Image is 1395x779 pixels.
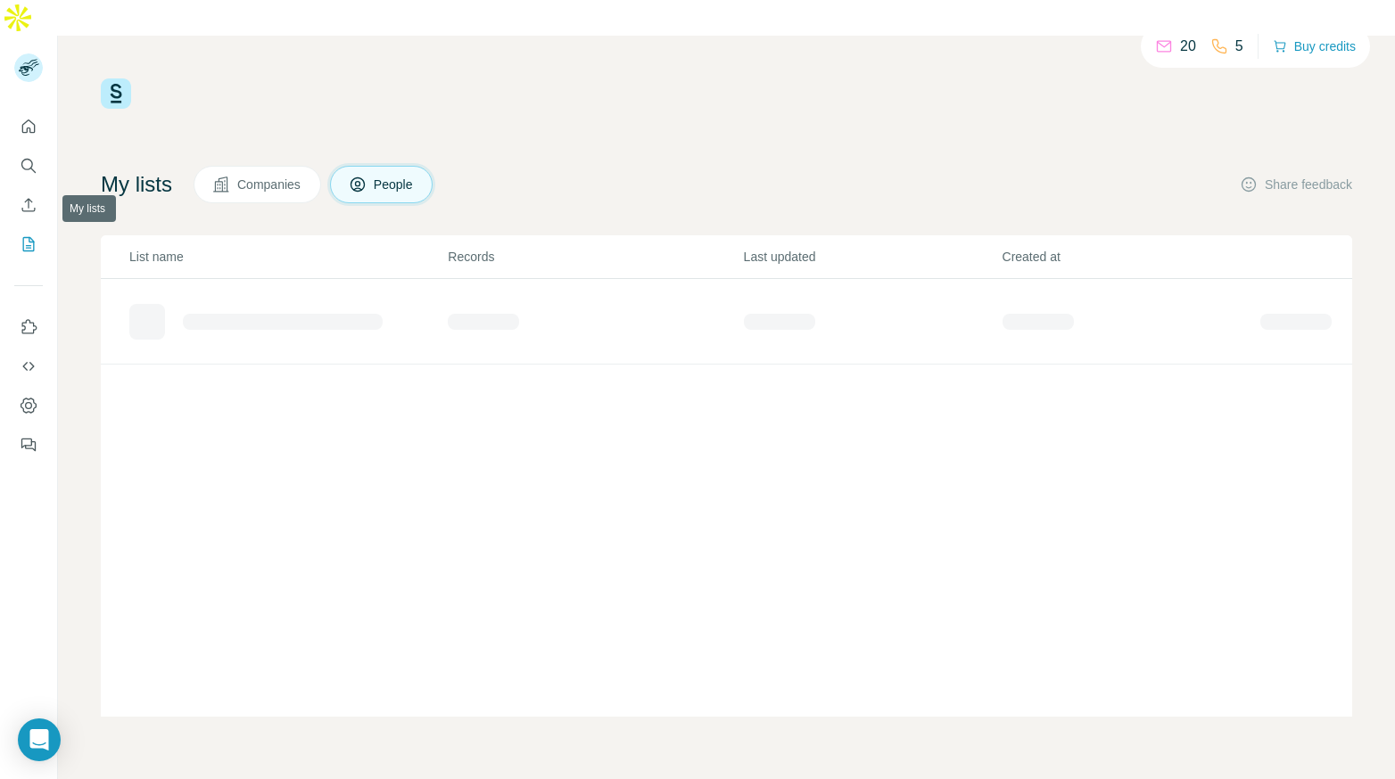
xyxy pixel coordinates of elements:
button: Enrich CSV [14,189,43,221]
div: Open Intercom Messenger [18,718,61,761]
button: Share feedback [1240,176,1352,193]
p: 5 [1235,36,1243,57]
button: Dashboard [14,389,43,422]
button: My lists [14,228,43,260]
p: Created at [1003,248,1259,266]
button: Feedback [14,429,43,461]
h4: My lists [101,170,172,199]
button: Use Surfe on LinkedIn [14,311,43,343]
p: 20 [1180,36,1196,57]
p: List name [129,248,446,266]
button: Quick start [14,111,43,143]
p: Last updated [744,248,1001,266]
button: Use Surfe API [14,350,43,382]
span: Companies [237,176,302,193]
button: Search [14,150,43,182]
img: Surfe Logo [101,78,131,109]
button: Buy credits [1273,34,1356,59]
p: Records [448,248,741,266]
span: People [374,176,415,193]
